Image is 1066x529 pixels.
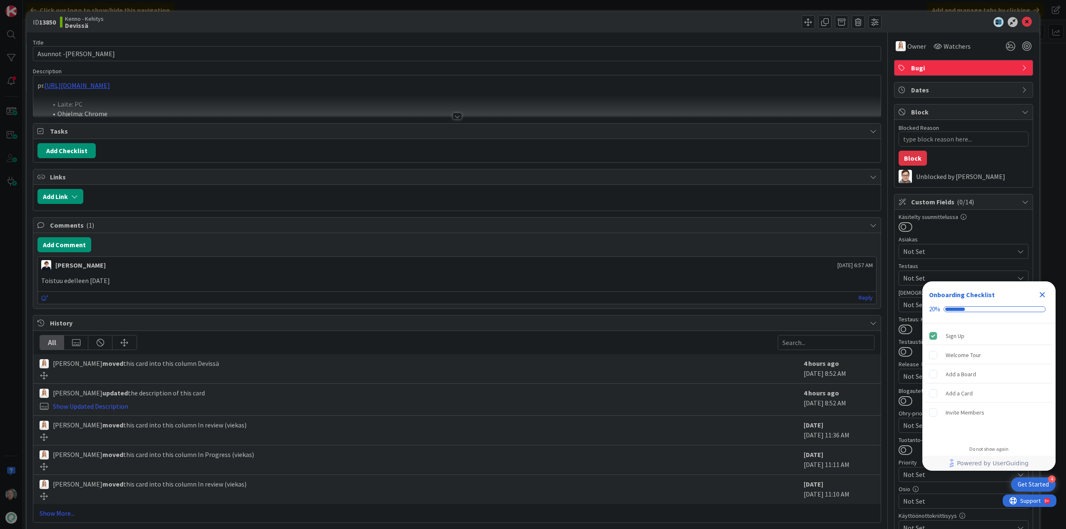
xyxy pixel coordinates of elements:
[40,335,64,350] div: All
[903,469,1010,480] span: Not Set
[899,459,1029,465] div: Priority
[903,300,1014,310] span: Not Set
[33,67,62,75] span: Description
[969,446,1009,452] div: Do not show again
[907,41,926,51] span: Owner
[804,479,874,500] div: [DATE] 11:10 AM
[804,358,874,379] div: [DATE] 8:52 AM
[922,323,1056,440] div: Checklist items
[65,15,104,22] span: Kenno - Kehitys
[53,450,254,459] span: [PERSON_NAME] this card into this column In Progress (viekas)
[903,246,1014,256] span: Not Set
[926,403,1052,422] div: Invite Members is incomplete.
[1018,480,1049,489] div: Get Started
[804,359,839,368] b: 4 hours ago
[903,273,1014,283] span: Not Set
[50,220,866,230] span: Comments
[899,513,1029,519] div: Käyttöönottokriittisyys
[899,316,1029,322] div: Testaus: Käsitelty
[53,358,219,368] span: [PERSON_NAME] this card into this column Devissä
[926,365,1052,383] div: Add a Board is incomplete.
[65,22,104,29] b: Devissä
[53,402,128,410] a: Show Updated Description
[911,63,1018,73] span: Bugi
[37,189,83,204] button: Add Link
[102,480,123,488] b: moved
[903,420,1010,431] span: Not Set
[911,85,1018,95] span: Dates
[926,346,1052,364] div: Welcome Tour is incomplete.
[37,143,96,158] button: Add Checklist
[946,369,976,379] div: Add a Board
[40,389,49,398] img: SL
[929,290,995,300] div: Onboarding Checklist
[957,198,974,206] span: ( 0/14 )
[102,359,123,368] b: moved
[903,496,1014,506] span: Not Set
[40,421,49,430] img: SL
[899,151,927,166] button: Block
[927,456,1051,471] a: Powered by UserGuiding
[899,290,1029,296] div: [DEMOGRAPHIC_DATA]
[911,107,1018,117] span: Block
[39,18,56,26] b: 13850
[41,260,51,270] img: MT
[33,46,881,61] input: type card name here...
[903,371,1014,381] span: Not Set
[837,261,873,270] span: [DATE] 6:57 AM
[946,350,981,360] div: Welcome Tour
[957,458,1029,468] span: Powered by UserGuiding
[17,1,38,11] span: Support
[40,508,874,518] a: Show More...
[53,420,247,430] span: [PERSON_NAME] this card into this column In review (viekas)
[899,410,1029,416] div: Ohry-prio
[929,305,940,313] div: 20%
[1036,288,1049,301] div: Close Checklist
[53,479,247,489] span: [PERSON_NAME] this card into this column In review (viekas)
[946,388,973,398] div: Add a Card
[944,41,971,51] span: Watchers
[50,172,866,182] span: Links
[859,293,873,303] a: Reply
[899,361,1029,367] div: Release
[899,263,1029,269] div: Testaus
[922,456,1056,471] div: Footer
[899,437,1029,443] div: Tuotanto-ongelma
[42,3,46,10] div: 9+
[40,359,49,368] img: SL
[778,335,874,350] input: Search...
[922,281,1056,471] div: Checklist Container
[1048,475,1056,483] div: 4
[899,124,939,132] label: Blocked Reason
[102,421,123,429] b: moved
[37,81,877,90] p: pr.
[37,237,91,252] button: Add Comment
[946,407,984,417] div: Invite Members
[804,389,839,397] b: 4 hours ago
[45,81,110,89] a: [URL][DOMAIN_NAME]
[899,236,1029,242] div: Asiakas
[1011,477,1056,492] div: Open Get Started checklist, remaining modules: 4
[899,388,1029,394] div: Blogautettu
[896,41,906,51] img: SL
[804,420,874,441] div: [DATE] 11:36 AM
[41,276,873,286] p: Toistuu edelleen [DATE]
[926,384,1052,402] div: Add a Card is incomplete.
[804,480,823,488] b: [DATE]
[102,450,123,459] b: moved
[929,305,1049,313] div: Checklist progress: 20%
[33,17,56,27] span: ID
[926,327,1052,345] div: Sign Up is complete.
[946,331,964,341] div: Sign Up
[40,450,49,459] img: SL
[53,388,205,398] span: [PERSON_NAME] the description of this card
[55,260,106,270] div: [PERSON_NAME]
[804,388,874,411] div: [DATE] 8:52 AM
[804,421,823,429] b: [DATE]
[86,221,94,229] span: ( 1 )
[102,389,128,397] b: updated
[50,126,866,136] span: Tasks
[911,197,1018,207] span: Custom Fields
[916,173,1029,180] div: Unblocked by [PERSON_NAME]
[804,450,823,459] b: [DATE]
